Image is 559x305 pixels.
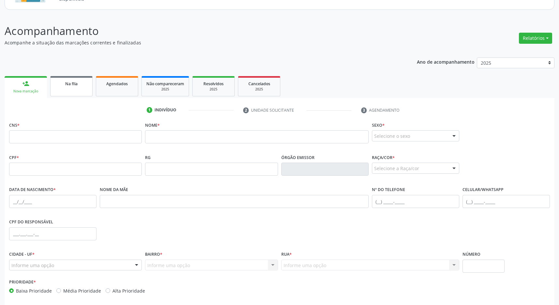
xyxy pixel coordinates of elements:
label: Sexo [372,120,385,130]
span: Na fila [65,81,78,87]
p: Acompanhamento [5,23,390,39]
span: Selecione o sexo [374,133,410,139]
p: Ano de acompanhamento [417,57,475,66]
label: Cidade - UF [9,249,35,260]
input: ___.___.___-__ [9,227,96,240]
div: 2025 [197,87,230,92]
span: Informe uma opção [11,262,54,269]
div: person_add [22,80,29,87]
span: Cancelados [248,81,270,87]
div: 2025 [146,87,184,92]
input: (__) _____-_____ [463,195,550,208]
label: Nº do Telefone [372,185,405,195]
label: Data de nascimento [9,185,56,195]
label: Prioridade [9,277,36,287]
span: Resolvidos [203,81,224,87]
label: Alta Prioridade [112,287,145,294]
p: Acompanhe a situação das marcações correntes e finalizadas [5,39,390,46]
label: CPF do responsável [9,217,53,227]
label: Média Prioridade [63,287,101,294]
div: Indivíduo [154,107,176,113]
label: RG [145,152,151,163]
label: Rua [281,249,292,260]
label: Nome da mãe [100,185,128,195]
input: (__) _____-_____ [372,195,459,208]
label: Nome [145,120,160,130]
label: Órgão emissor [281,152,315,163]
label: Número [463,249,480,260]
div: Nova marcação [9,89,42,94]
span: Agendados [106,81,128,87]
label: Raça/cor [372,152,395,163]
label: Baixa Prioridade [16,287,52,294]
div: 2025 [243,87,275,92]
label: CNS [9,120,20,130]
label: Celular/WhatsApp [463,185,504,195]
label: Bairro [145,249,162,260]
button: Relatórios [519,33,552,44]
input: __/__/____ [9,195,96,208]
span: Selecione a Raça/cor [374,165,419,172]
div: 1 [147,107,153,113]
label: CPF [9,152,19,163]
span: Não compareceram [146,81,184,87]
